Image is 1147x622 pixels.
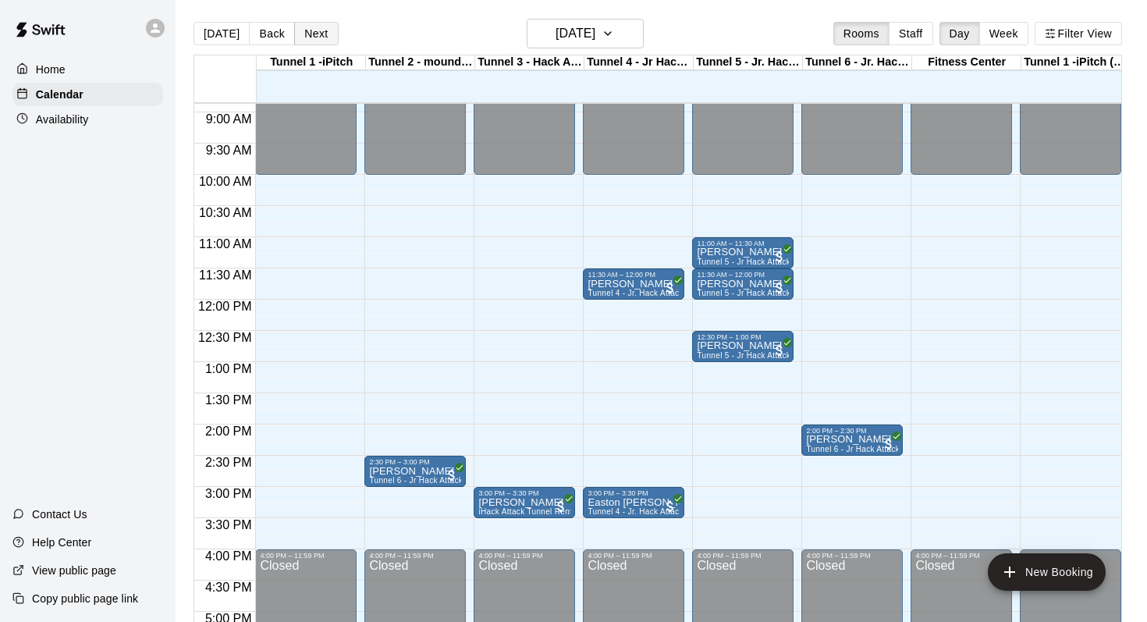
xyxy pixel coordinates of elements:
button: Day [939,22,980,45]
h6: [DATE] [556,23,595,44]
div: 3:00 PM – 3:30 PM [478,489,570,497]
div: Tunnel 1 -iPitch (guest pass) [1021,55,1131,70]
div: 4:00 PM – 11:59 PM [369,552,461,560]
div: 11:00 AM – 11:30 AM: Tunnel 5 - Jr Hack Attack Rental (Baseball) [692,237,794,268]
span: 11:30 AM [195,268,256,282]
span: All customers have paid [772,249,787,265]
div: 2:30 PM – 3:00 PM: Will Uffmann [364,456,466,487]
button: [DATE] [194,22,250,45]
div: Tunnel 6 - Jr. Hack Attack [803,55,912,70]
div: 4:00 PM – 11:59 PM [915,552,1007,560]
a: Home [12,58,163,81]
button: Filter View [1035,22,1122,45]
span: All customers have paid [662,280,678,296]
span: 4:30 PM [201,581,256,594]
p: Copy public page link [32,591,138,606]
span: Tunnel 6 - Jr Hack Attack Rental (Baseball OR Softball) [369,476,574,485]
div: 3:00 PM – 3:30 PM [588,489,680,497]
button: Staff [889,22,933,45]
div: 11:30 AM – 12:00 PM: Jaxon Vaughan [692,268,794,300]
span: 12:00 PM [194,300,255,313]
p: Calendar [36,87,83,102]
span: All customers have paid [553,499,569,514]
div: 4:00 PM – 11:59 PM [1024,552,1117,560]
span: Tunnel 6 - Jr Hack Attack Rental (Baseball OR Softball) [806,445,1011,453]
span: 9:30 AM [202,144,256,157]
div: Tunnel 3 - Hack Attack [475,55,584,70]
span: 2:00 PM [201,425,256,438]
div: 4:00 PM – 11:59 PM [260,552,352,560]
button: Back [249,22,295,45]
span: 1:00 PM [201,362,256,375]
span: All customers have paid [662,499,678,514]
div: 11:00 AM – 11:30 AM [697,240,789,247]
div: 12:30 PM – 1:00 PM [697,333,789,341]
span: 12:30 PM [194,331,255,344]
span: All customers have paid [772,280,787,296]
p: Contact Us [32,506,87,522]
div: 11:30 AM – 12:00 PM: Nick Barnes [583,268,684,300]
div: 4:00 PM – 11:59 PM [697,552,789,560]
span: 3:00 PM [201,487,256,500]
div: Tunnel 1 -iPitch [257,55,366,70]
div: 11:30 AM – 12:00 PM [697,271,789,279]
div: 3:00 PM – 3:30 PM: Brock Centlivre [474,487,575,518]
span: iHack Attack Tunnel Rental (Tunnel 3) [478,507,619,516]
span: All customers have paid [444,467,460,483]
a: Calendar [12,83,163,106]
div: Tunnel 5 - Jr. Hack Attack [694,55,803,70]
span: 11:00 AM [195,237,256,251]
button: Next [294,22,338,45]
span: Tunnel 5 - Jr Hack Attack Rental (Baseball) [697,351,857,360]
span: 4:00 PM [201,549,256,563]
span: 10:00 AM [195,175,256,188]
a: Availability [12,108,163,131]
button: add [988,553,1106,591]
button: Week [979,22,1028,45]
p: Availability [36,112,89,127]
button: [DATE] [527,19,644,48]
div: Tunnel 2 - mounds and MOCAP [366,55,475,70]
div: 2:30 PM – 3:00 PM [369,458,461,466]
span: All customers have paid [881,436,897,452]
span: 9:00 AM [202,112,256,126]
span: Tunnel 4 - Jr. Hack Attack, Youth [GEOGRAPHIC_DATA] [588,507,797,516]
button: Rooms [833,22,890,45]
span: All customers have paid [772,343,787,358]
p: Home [36,62,66,77]
div: 4:00 PM – 11:59 PM [806,552,898,560]
div: 2:00 PM – 2:30 PM: Will Uffmann [801,425,903,456]
span: Tunnel 5 - Jr Hack Attack Rental (Baseball) [697,289,857,297]
span: 3:30 PM [201,518,256,531]
p: View public page [32,563,116,578]
div: 3:00 PM – 3:30 PM: Tunnel 4 - Jr. Hack Attack, Youth Pitching Mound [583,487,684,518]
span: 1:30 PM [201,393,256,407]
span: 10:30 AM [195,206,256,219]
div: 4:00 PM – 11:59 PM [588,552,680,560]
div: Tunnel 4 - Jr Hack Attack [584,55,694,70]
span: Tunnel 5 - Jr Hack Attack Rental (Baseball) [697,258,857,266]
span: 2:30 PM [201,456,256,469]
div: 2:00 PM – 2:30 PM [806,427,898,435]
div: 11:30 AM – 12:00 PM [588,271,680,279]
span: Tunnel 4 - Jr. Hack Attack, Youth [GEOGRAPHIC_DATA] [588,289,797,297]
p: Help Center [32,535,91,550]
div: Fitness Center [912,55,1021,70]
div: 12:30 PM – 1:00 PM: Ugo Agbaji [692,331,794,362]
div: 4:00 PM – 11:59 PM [478,552,570,560]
